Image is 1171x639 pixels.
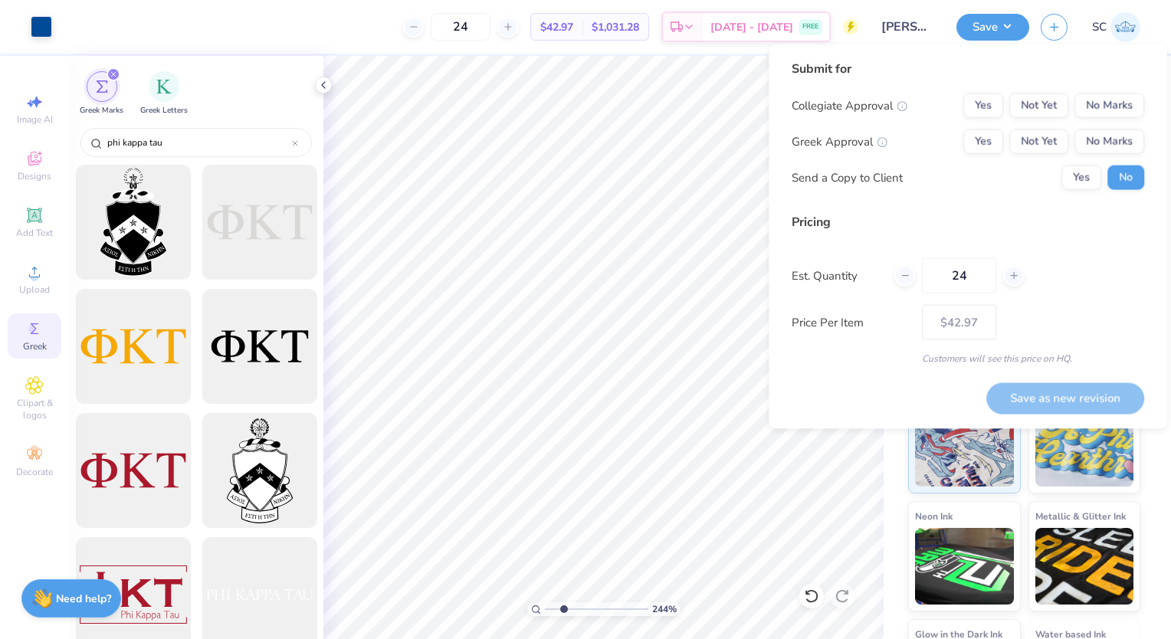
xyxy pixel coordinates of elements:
span: Image AI [17,113,53,126]
a: SC [1092,12,1140,42]
img: Puff Ink [1035,410,1134,487]
img: Greek Marks Image [96,80,108,93]
input: Untitled Design [870,11,945,42]
div: Customers will see this price on HQ. [792,352,1144,365]
span: Upload [19,283,50,296]
label: Est. Quantity [792,267,883,284]
button: Yes [1061,165,1101,190]
div: Send a Copy to Client [792,169,903,186]
button: Yes [963,129,1003,154]
span: Greek Letters [140,105,188,116]
div: Collegiate Approval [792,97,907,114]
span: FREE [802,21,818,32]
span: 244 % [652,602,677,616]
button: filter button [80,71,123,116]
span: Greek [23,340,47,352]
span: Decorate [16,466,53,478]
img: Standard [915,410,1014,487]
img: Metallic & Glitter Ink [1035,528,1134,605]
button: filter button [140,71,188,116]
input: Try "Alpha" [106,135,292,150]
button: Save [956,14,1029,41]
span: $1,031.28 [592,19,639,35]
label: Price Per Item [792,313,910,331]
div: filter for Greek Marks [80,71,123,116]
button: Not Yet [1009,129,1068,154]
button: Not Yet [1009,93,1068,118]
div: Pricing [792,213,1144,231]
span: Clipart & logos [8,397,61,421]
span: Neon Ink [915,508,953,524]
span: $42.97 [540,19,573,35]
span: Metallic & Glitter Ink [1035,508,1126,524]
button: No Marks [1074,93,1144,118]
button: Yes [963,93,1003,118]
span: Designs [18,170,51,182]
button: No Marks [1074,129,1144,154]
img: Sadie Case [1110,12,1140,42]
span: [DATE] - [DATE] [710,19,793,35]
span: SC [1092,18,1107,36]
img: Neon Ink [915,528,1014,605]
strong: Need help? [56,591,111,606]
input: – – [431,13,490,41]
input: – – [922,258,996,293]
span: Greek Marks [80,105,123,116]
img: Greek Letters Image [156,79,172,94]
div: filter for Greek Letters [140,71,188,116]
div: Greek Approval [792,133,887,150]
div: Submit for [792,60,1144,78]
button: No [1107,165,1144,190]
span: Add Text [16,227,53,239]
